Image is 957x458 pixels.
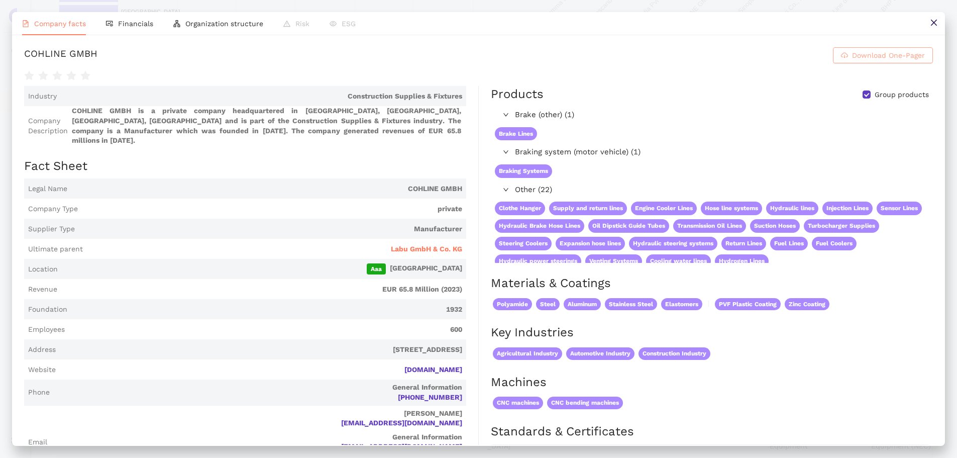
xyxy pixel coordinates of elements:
span: PVF Plastic Coating [715,298,781,311]
button: cloud-downloadDownload One-Pager [833,47,933,63]
span: Hose line systems [701,202,762,215]
span: Aaa [367,263,386,274]
span: Venting Systems [585,254,642,268]
span: Company Description [28,116,68,136]
span: close [930,19,938,27]
h2: Key Industries [491,324,933,341]
p: General Information [51,432,462,442]
span: Foundation [28,305,67,315]
span: [GEOGRAPHIC_DATA] [62,263,462,274]
span: Fuel Coolers [812,237,857,250]
span: Supply and return lines [549,202,627,215]
span: Turbocharger Supplies [804,219,879,233]
span: Brake Lines [495,127,537,141]
span: Elastomers [661,298,702,311]
div: Other (22) [491,182,932,198]
span: right [503,149,509,155]
span: COHLINE GMBH is a private company headquartered in [GEOGRAPHIC_DATA], [GEOGRAPHIC_DATA], [GEOGRAP... [72,106,462,145]
span: Supplier Type [28,224,75,234]
div: Braking system (motor vehicle) (1) [491,144,932,160]
span: Expansion hose lines [556,237,625,250]
p: [PERSON_NAME] [51,409,462,419]
span: Stainless Steel [605,298,657,311]
span: Braking Systems [495,164,552,178]
span: Ultimate parent [28,244,83,254]
span: Hydrogen Lines [715,254,769,268]
span: star [24,71,34,81]
span: Revenue [28,285,57,295]
span: Labu GmbH & Co. KG [391,244,462,254]
h2: Materials & Coatings [491,275,933,292]
span: Hydraulic power steerings [495,254,581,268]
span: Hydraulic steering systems [629,237,717,250]
span: Address [28,345,56,355]
span: Injection Lines [822,202,873,215]
span: Aluminum [564,298,601,311]
span: eye [330,20,337,27]
span: warning [283,20,290,27]
span: star [38,71,48,81]
span: Steel [536,298,560,311]
span: Website [28,365,56,375]
span: ESG [342,20,356,28]
span: Zinc Coating [785,298,829,311]
span: Hydraulic Brake Hose Lines [495,219,584,233]
span: Fuel Lines [770,237,808,250]
p: General Information [54,383,462,393]
span: Return Lines [721,237,766,250]
h2: Machines [491,374,933,391]
span: Braking system (motor vehicle) (1) [515,146,928,158]
span: Location [28,264,58,274]
span: 1932 [71,305,462,315]
span: Risk [295,20,309,28]
span: Construction Supplies & Fixtures [61,91,462,102]
span: Group products [871,90,933,100]
span: Transmission Oil Lines [673,219,746,233]
span: Brake (other) (1) [515,109,928,121]
span: Industry [28,91,57,102]
span: Agricultural Industry [493,347,562,360]
span: CNC bending machines [547,397,623,409]
span: Company facts [34,20,86,28]
span: private [82,204,462,214]
span: Email [28,437,47,447]
span: Legal Name [28,184,67,194]
span: Sensor Lines [877,202,922,215]
span: Company Type [28,204,78,214]
span: apartment [173,20,180,27]
span: Engine Cooler Lines [631,202,697,215]
span: Automotive Industry [566,347,634,360]
span: star [80,71,90,81]
span: Cooling water lines [646,254,711,268]
div: Brake (other) (1) [491,107,932,123]
span: Employees [28,325,65,335]
span: cloud-download [841,52,848,60]
span: Clothe Hanger [495,202,545,215]
div: COHLINE GMBH [24,47,97,63]
h2: Standards & Certificates [491,423,933,440]
span: EUR 65.8 Million (2023) [61,285,462,295]
span: 600 [69,325,462,335]
div: Products [491,86,544,103]
span: star [66,71,76,81]
span: Financials [118,20,153,28]
h2: Fact Sheet [24,158,466,175]
span: Oil Dipstick Guide Tubes [588,219,669,233]
span: Manufacturer [79,224,462,234]
span: Construction Industry [639,347,710,360]
span: Polyamide [493,298,532,311]
span: Download One-Pager [852,50,925,61]
span: star [52,71,62,81]
span: COHLINE GMBH [71,184,462,194]
span: Hydraulic lines [766,202,818,215]
span: Phone [28,388,50,398]
button: close [922,12,945,35]
span: CNC machines [493,397,543,409]
span: right [503,112,509,118]
span: right [503,187,509,193]
span: fund-view [106,20,113,27]
span: Other (22) [515,184,928,196]
span: Organization structure [185,20,263,28]
span: Steering Coolers [495,237,552,250]
span: [STREET_ADDRESS] [60,345,462,355]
